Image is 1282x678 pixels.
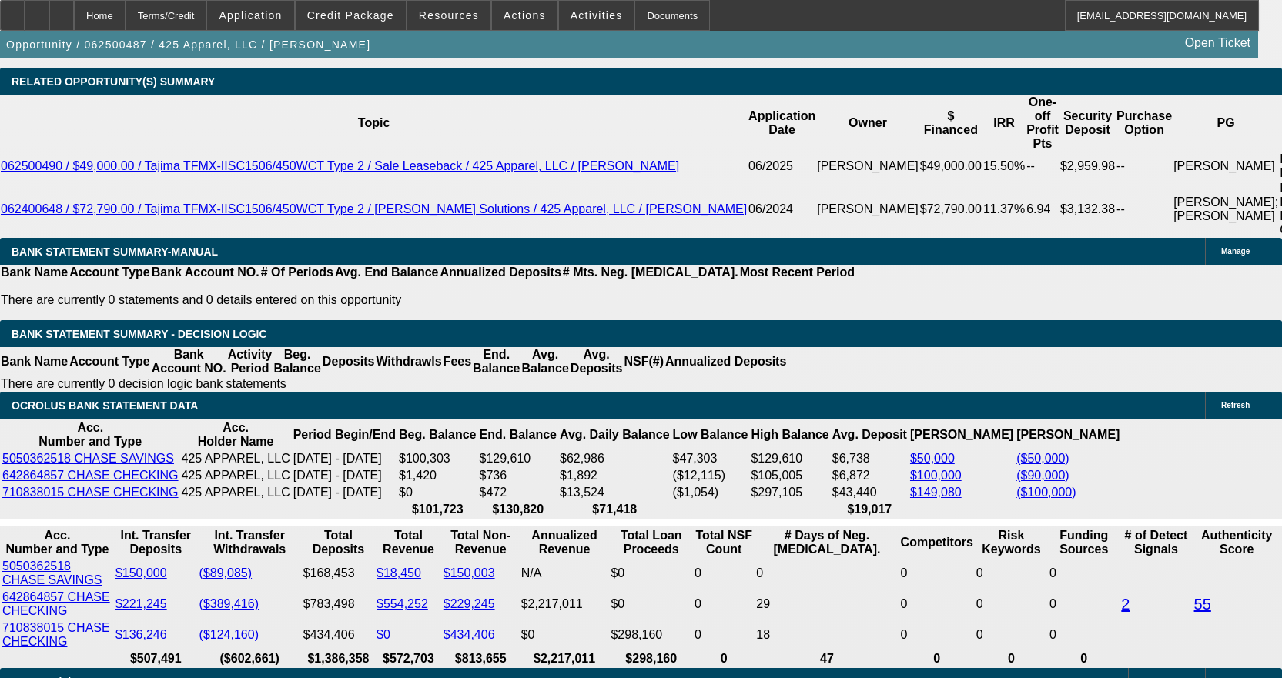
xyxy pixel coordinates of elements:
[1049,528,1119,557] th: Funding Sources
[672,468,749,483] td: ($12,115)
[444,628,495,641] a: $434,406
[293,485,397,500] td: [DATE] - [DATE]
[694,528,754,557] th: Sum of the Total NSF Count and Total Overdraft Fee Count from Ocrolus
[694,620,754,650] td: 0
[910,486,962,499] a: $149,080
[375,347,442,376] th: Withdrawls
[672,485,749,500] td: ($1,054)
[919,181,982,238] td: $72,790.00
[1016,469,1069,482] a: ($90,000)
[748,152,816,181] td: 06/2025
[444,597,495,610] a: $229,245
[181,468,291,483] td: 425 APPAREL, LLC
[419,9,479,22] span: Resources
[1173,95,1279,152] th: PG
[1026,152,1059,181] td: --
[199,651,301,666] th: ($602,661)
[976,651,1047,666] th: 0
[115,628,167,641] a: $136,246
[151,347,227,376] th: Bank Account NO.
[1059,181,1116,238] td: $3,132.38
[376,528,441,557] th: Total Revenue
[1026,95,1059,152] th: One-off Profit Pts
[816,152,919,181] td: [PERSON_NAME]
[816,181,919,238] td: [PERSON_NAME]
[1049,559,1119,588] td: 0
[982,152,1026,181] td: 15.50%
[227,347,273,376] th: Activity Period
[479,485,557,500] td: $472
[1026,181,1059,238] td: 6.94
[976,528,1047,557] th: Risk Keywords
[1049,589,1119,619] td: 0
[900,589,974,619] td: 0
[520,347,569,376] th: Avg. Balance
[571,9,623,22] span: Activities
[1,202,747,215] a: 062400648 / $72,790.00 / Tajima TFMX-IISC1506/450WCT Type 2 / [PERSON_NAME] Solutions / 425 Appar...
[982,181,1026,238] td: 11.37%
[504,9,546,22] span: Actions
[2,590,110,617] a: 642864857 CHASE CHECKING
[492,1,557,30] button: Actions
[832,485,908,500] td: $43,440
[2,486,179,499] a: 710838015 CHASE CHECKING
[377,597,428,610] a: $554,252
[755,559,898,588] td: 0
[750,468,829,483] td: $105,005
[900,620,974,650] td: 0
[115,566,167,579] a: $150,000
[623,347,664,376] th: NSF(#)
[520,528,609,557] th: Annualized Revenue
[199,597,259,610] a: ($389,416)
[982,95,1026,152] th: IRR
[832,420,908,449] th: Avg. Deposit
[672,420,749,449] th: Low Balance
[520,651,609,666] th: $2,217,011
[115,528,197,557] th: Int. Transfer Deposits
[199,566,253,579] a: ($89,085)
[12,328,267,340] span: Bank Statement Summary - Decision Logic
[398,468,477,483] td: $1,420
[479,420,557,449] th: End. Balance
[1049,651,1119,666] th: 0
[1016,452,1069,465] a: ($50,000)
[559,451,671,466] td: $62,986
[12,399,198,412] span: OCROLUS BANK STATEMENT DATA
[296,1,406,30] button: Credit Package
[1059,152,1116,181] td: $2,959.98
[816,95,919,152] th: Owner
[610,559,692,588] td: $0
[2,420,179,449] th: Acc. Number and Type
[407,1,490,30] button: Resources
[6,38,370,51] span: Opportunity / 062500487 / 425 Apparel, LLC / [PERSON_NAME]
[377,566,421,579] a: $18,450
[398,502,477,517] th: $101,723
[303,589,374,619] td: $783,498
[520,559,609,588] td: N/A
[570,347,624,376] th: Avg. Deposits
[2,528,113,557] th: Acc. Number and Type
[755,651,898,666] th: 47
[2,469,179,482] a: 642864857 CHASE CHECKING
[748,181,816,238] td: 06/2024
[472,347,520,376] th: End. Balance
[832,502,908,517] th: $19,017
[398,485,477,500] td: $0
[479,468,557,483] td: $736
[559,468,671,483] td: $1,892
[303,651,374,666] th: $1,386,358
[2,452,174,465] a: 5050362518 CHASE SAVINGS
[664,347,787,376] th: Annualized Deposits
[479,502,557,517] th: $130,820
[479,451,557,466] td: $129,610
[443,651,519,666] th: $813,655
[694,651,754,666] th: 0
[293,451,397,466] td: [DATE] - [DATE]
[1179,30,1257,56] a: Open Ticket
[219,9,282,22] span: Application
[181,451,291,466] td: 425 APPAREL, LLC
[2,621,110,648] a: 710838015 CHASE CHECKING
[181,420,291,449] th: Acc. Holder Name
[2,559,102,586] a: 5050362518 CHASE SAVINGS
[1221,247,1250,256] span: Manage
